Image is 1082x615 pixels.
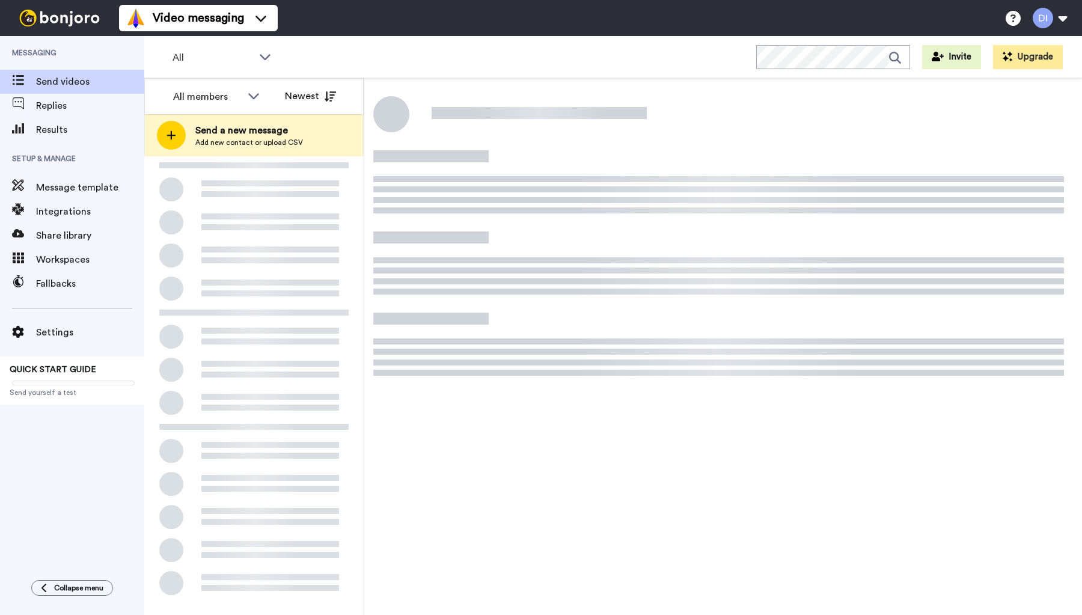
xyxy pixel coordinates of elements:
[195,123,303,138] span: Send a new message
[36,75,144,89] span: Send videos
[922,45,981,69] button: Invite
[36,204,144,219] span: Integrations
[276,84,345,108] button: Newest
[31,580,113,596] button: Collapse menu
[10,388,135,397] span: Send yourself a test
[195,138,303,147] span: Add new contact or upload CSV
[153,10,244,26] span: Video messaging
[36,180,144,195] span: Message template
[36,277,144,291] span: Fallbacks
[36,99,144,113] span: Replies
[54,583,103,593] span: Collapse menu
[36,228,144,243] span: Share library
[10,366,96,374] span: QUICK START GUIDE
[36,123,144,137] span: Results
[173,90,242,104] div: All members
[36,252,144,267] span: Workspaces
[993,45,1063,69] button: Upgrade
[126,8,145,28] img: vm-color.svg
[36,325,144,340] span: Settings
[14,10,105,26] img: bj-logo-header-white.svg
[173,50,253,65] span: All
